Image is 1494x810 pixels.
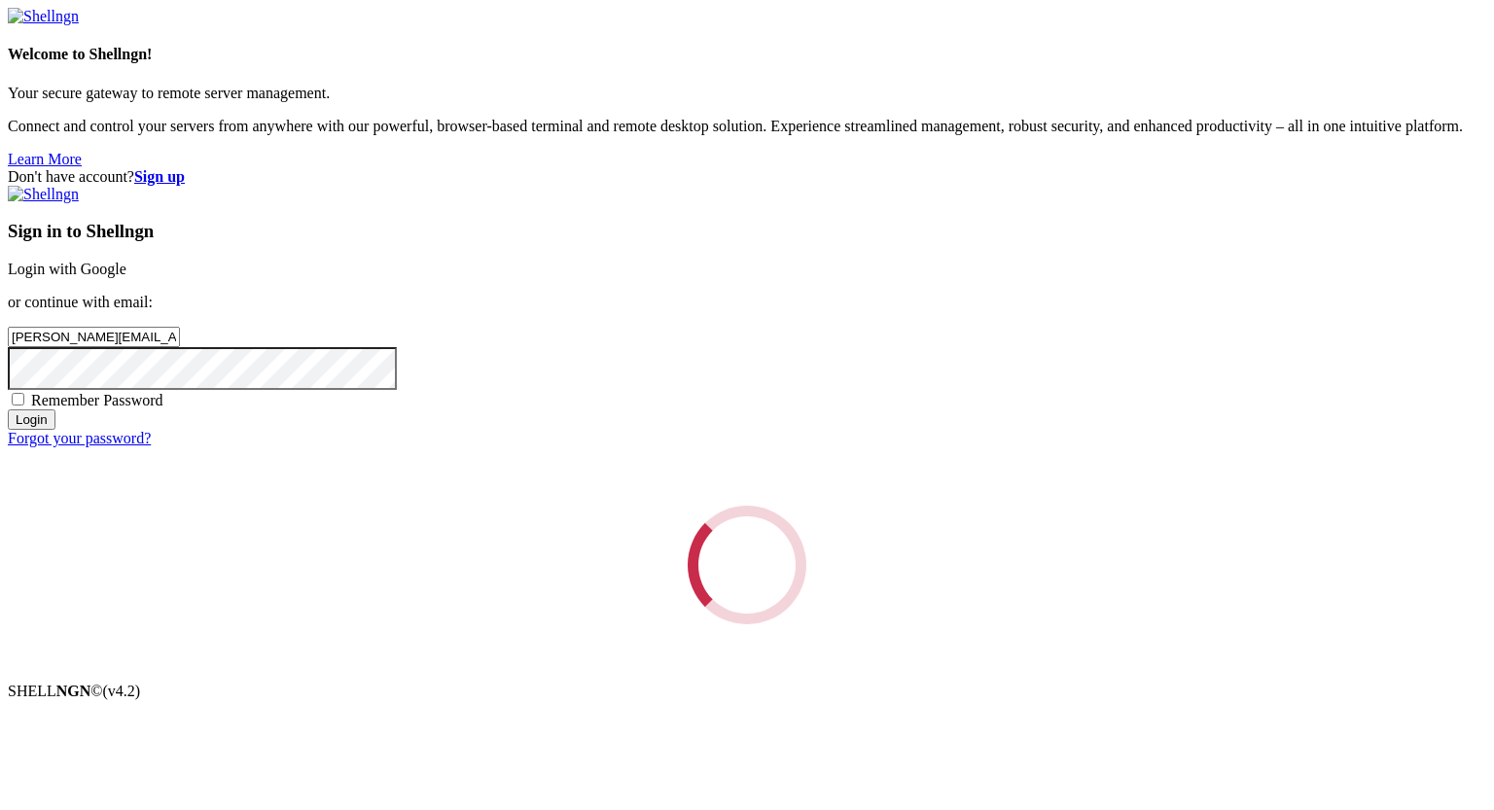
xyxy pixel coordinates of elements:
p: Connect and control your servers from anywhere with our powerful, browser-based terminal and remo... [8,118,1486,135]
p: Your secure gateway to remote server management. [8,85,1486,102]
a: Forgot your password? [8,430,151,446]
img: Shellngn [8,186,79,203]
input: Email address [8,327,180,347]
img: Shellngn [8,8,79,25]
div: Loading... [682,500,811,629]
input: Login [8,409,55,430]
h4: Welcome to Shellngn! [8,46,1486,63]
a: Login with Google [8,261,126,277]
b: NGN [56,683,91,699]
input: Remember Password [12,393,24,405]
span: Remember Password [31,392,163,408]
a: Sign up [134,168,185,185]
span: SHELL © [8,683,140,699]
a: Learn More [8,151,82,167]
span: 4.2.0 [103,683,141,699]
h3: Sign in to Shellngn [8,221,1486,242]
p: or continue with email: [8,294,1486,311]
div: Don't have account? [8,168,1486,186]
